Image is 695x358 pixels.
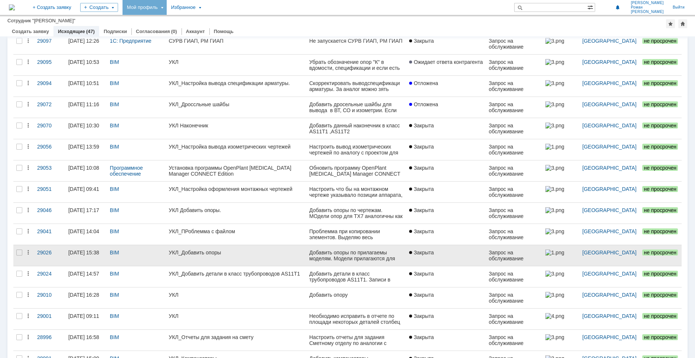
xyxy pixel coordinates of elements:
[110,38,151,44] a: 1С: Предприятие
[639,97,682,118] a: не просрочен
[68,334,99,340] div: [DATE] 16:58
[409,101,438,107] span: Отложена
[542,224,580,245] a: 3.png
[542,309,580,329] a: 4.png
[542,139,580,160] a: 1.png
[25,123,31,128] div: Действия
[110,228,119,234] a: BIM
[489,59,539,71] div: Запрос на обслуживание
[34,118,65,139] a: 29070
[489,165,539,177] div: Запрос на обслуживание
[110,334,119,340] a: BIM
[486,97,542,118] a: Запрос на обслуживание
[110,80,119,86] a: BIM
[542,182,580,202] a: 3.png
[110,123,119,128] a: BIM
[37,144,62,150] div: 29056
[409,250,434,256] span: Закрыта
[642,250,678,256] span: не просрочен
[65,287,107,308] a: [DATE] 16:28
[110,250,119,256] a: BIM
[545,123,564,128] img: 3.png
[166,160,306,181] a: Установка программы OpenPlant [MEDICAL_DATA] Manager CONNECT Edition
[639,160,682,181] a: не просрочен
[34,245,65,266] a: 29026
[169,334,303,340] div: УКЛ_Отчеты для задания на смету
[642,334,678,340] span: не просрочен
[0,20,50,52] td: PIPE_ADAPTER
[583,80,637,86] a: [GEOGRAPHIC_DATA]
[639,182,682,202] a: не просрочен
[406,182,486,202] a: Закрыта
[583,313,637,319] a: [GEOGRAPHIC_DATA]
[25,313,31,319] div: Действия
[486,266,542,287] a: Запрос на обслуживание
[583,59,637,65] a: [GEOGRAPHIC_DATA]
[136,29,170,34] a: Согласования
[34,139,65,160] a: 29056
[409,38,434,44] span: Закрыта
[37,292,62,298] div: 29010
[169,123,303,128] div: УКЛ Наконечник
[169,292,303,298] div: УКЛ
[639,139,682,160] a: не просрочен
[406,55,486,75] a: Ожидает ответа контрагента
[406,203,486,224] a: Закрыта
[68,165,99,171] div: [DATE] 10:08
[678,19,687,28] div: Сделать домашней страницей
[169,101,303,107] div: УКЛ_Дроссльные шайбы
[34,55,65,75] a: 29095
[583,228,637,234] a: [GEOGRAPHIC_DATA]
[34,203,65,224] a: 29046
[409,59,483,65] span: Ожидает ответа контрагента
[583,144,637,150] a: [GEOGRAPHIC_DATA]
[642,313,678,319] span: не просрочен
[587,3,595,10] span: Расширенный поиск
[486,330,542,351] a: Запрос на обслуживание
[110,144,119,150] a: BIM
[639,309,682,329] a: не просрочен
[65,118,107,139] a: [DATE] 10:30
[489,228,539,240] div: Запрос на обслуживание
[68,313,99,319] div: [DATE] 09:11
[25,80,31,86] div: Действия
[642,80,678,86] span: не просрочен
[406,76,486,97] a: Отложена
[169,271,303,277] div: УКЛ_Добавить детали в класс трубопроводов AS11T1
[110,165,144,177] a: Программное обеспечение
[65,224,107,245] a: [DATE] 14:04
[171,29,177,34] div: (0)
[25,250,31,256] div: Действия
[545,228,564,234] img: 3.png
[583,334,637,340] a: [GEOGRAPHIC_DATA]
[406,33,486,54] a: Закрыта
[65,309,107,329] a: [DATE] 09:11
[68,123,99,128] div: [DATE] 10:30
[82,12,140,20] td: WALL_THICKNESS_1
[186,29,205,34] a: Аккаунт
[486,245,542,266] a: Запрос на обслуживание
[37,228,62,234] div: 29041
[68,292,99,298] div: [DATE] 16:28
[583,292,637,298] a: [GEOGRAPHIC_DATA]
[169,186,303,192] div: УКЛ_Настройка оформления монтажных чертежей
[68,228,99,234] div: [DATE] 14:04
[489,334,539,346] div: Запрос на обслуживание
[214,29,234,34] a: Помощь
[545,250,564,256] img: 1.png
[25,165,31,171] div: Действия
[166,76,306,97] a: УКЛ_Настройка вывода спецификации арматуры.
[65,55,107,75] a: [DATE] 10:53
[406,309,486,329] a: Закрыта
[110,313,119,319] a: BIM
[65,330,107,351] a: [DATE] 16:58
[34,309,65,329] a: 29001
[583,101,637,107] a: [GEOGRAPHIC_DATA]
[166,33,306,54] a: СУРВ ГИАП, РМ ГИАП
[68,80,99,86] div: [DATE] 10:51
[406,118,486,139] a: Закрыта
[68,144,99,150] div: [DATE] 13:59
[631,5,664,10] span: Роман
[642,144,678,150] span: не просрочен
[50,20,82,52] td: 18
